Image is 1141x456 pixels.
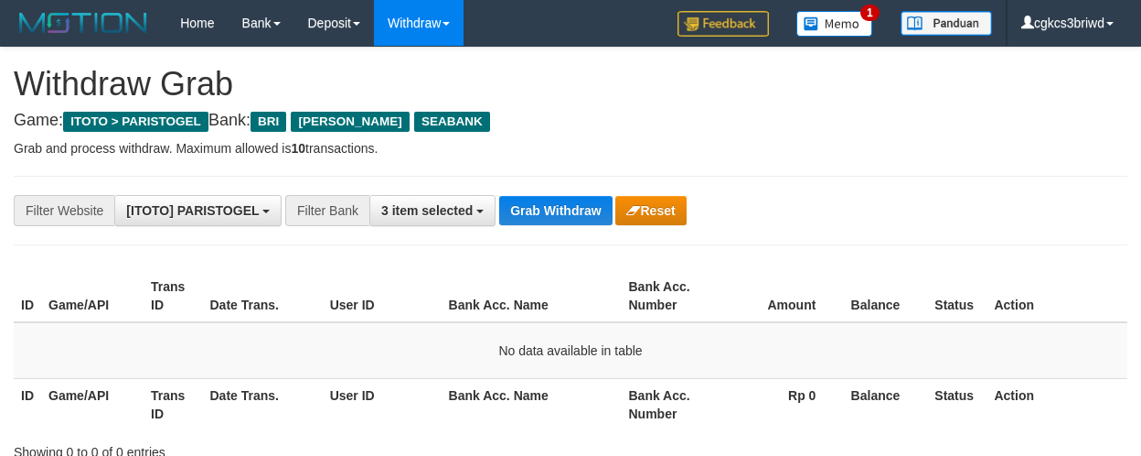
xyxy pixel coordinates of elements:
th: Amount [722,270,843,322]
th: Trans ID [144,270,203,322]
th: Date Trans. [203,378,323,430]
th: Balance [843,270,927,322]
button: [ITOTO] PARISTOGEL [114,195,282,226]
span: [ITOTO] PARISTOGEL [126,203,259,218]
th: Trans ID [144,378,203,430]
th: ID [14,270,41,322]
strong: 10 [291,141,305,156]
span: 3 item selected [381,203,473,218]
th: Bank Acc. Name [442,270,622,322]
th: Rp 0 [722,378,843,430]
span: BRI [251,112,286,132]
span: ITOTO > PARISTOGEL [63,112,208,132]
th: Date Trans. [203,270,323,322]
th: User ID [323,378,442,430]
img: MOTION_logo.png [14,9,153,37]
th: Game/API [41,270,144,322]
th: Status [927,378,986,430]
h4: Game: Bank: [14,112,1127,130]
h1: Withdraw Grab [14,66,1127,103]
th: Balance [843,378,927,430]
th: Status [927,270,986,322]
th: Bank Acc. Name [442,378,622,430]
th: User ID [323,270,442,322]
td: No data available in table [14,322,1127,379]
div: Filter Bank [285,195,369,226]
span: 1 [860,5,880,21]
th: Game/API [41,378,144,430]
img: Feedback.jpg [677,11,769,37]
th: Bank Acc. Number [621,270,721,322]
th: Action [986,270,1127,322]
img: Button%20Memo.svg [796,11,873,37]
th: ID [14,378,41,430]
button: Grab Withdraw [499,196,612,225]
p: Grab and process withdraw. Maximum allowed is transactions. [14,139,1127,157]
th: Action [986,378,1127,430]
th: Bank Acc. Number [621,378,721,430]
span: SEABANK [414,112,490,132]
button: Reset [615,196,686,225]
img: panduan.png [901,11,992,36]
button: 3 item selected [369,195,496,226]
span: [PERSON_NAME] [291,112,409,132]
div: Filter Website [14,195,114,226]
